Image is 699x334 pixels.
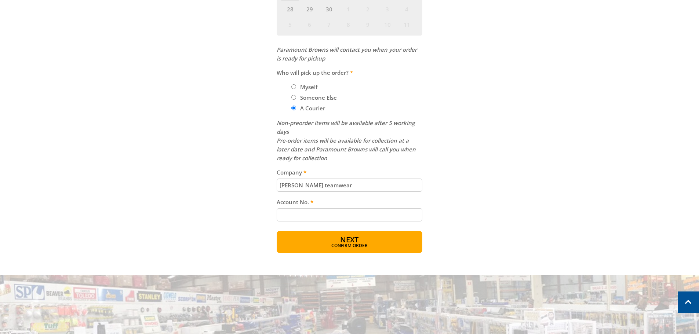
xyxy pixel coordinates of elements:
[378,1,397,16] span: 3
[378,17,397,32] span: 10
[292,243,407,248] span: Confirm order
[277,119,416,162] em: Non-preorder items will be available after 5 working days Pre-order items will be available for c...
[277,231,422,253] button: Next Confirm order
[281,1,299,16] span: 28
[277,46,417,62] em: Paramount Browns will contact you when your order is ready for pickup
[277,179,422,192] input: Please enter the courier company name.
[291,84,296,89] input: Please select who will pick up the order.
[298,81,320,93] label: Myself
[320,17,338,32] span: 7
[298,91,339,104] label: Someone Else
[277,198,422,206] label: Account No.
[358,1,377,16] span: 2
[397,17,416,32] span: 11
[298,102,328,114] label: A Courier
[397,1,416,16] span: 4
[281,17,299,32] span: 5
[339,17,358,32] span: 8
[291,106,296,110] input: Please select who will pick up the order.
[300,1,319,16] span: 29
[300,17,319,32] span: 6
[339,1,358,16] span: 1
[340,235,358,245] span: Next
[277,68,422,77] label: Who will pick up the order?
[320,1,338,16] span: 30
[277,168,422,177] label: Company
[277,208,422,221] input: Please enter your account number.
[291,95,296,100] input: Please select who will pick up the order.
[358,17,377,32] span: 9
